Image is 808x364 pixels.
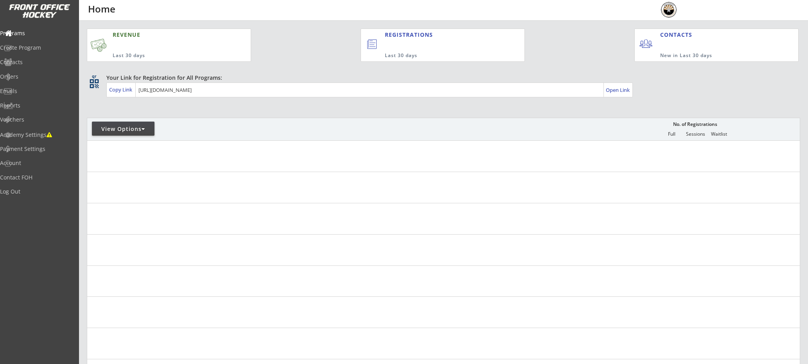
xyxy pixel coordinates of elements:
[89,74,99,79] div: qr
[385,31,488,39] div: REGISTRATIONS
[660,52,762,59] div: New in Last 30 days
[113,31,213,39] div: REVENUE
[606,84,630,95] a: Open Link
[660,131,683,137] div: Full
[606,87,630,93] div: Open Link
[113,52,213,59] div: Last 30 days
[88,78,100,90] button: qr_code
[92,125,154,133] div: View Options
[109,86,134,93] div: Copy Link
[385,52,492,59] div: Last 30 days
[684,131,707,137] div: Sessions
[707,131,731,137] div: Waitlist
[106,74,776,82] div: Your Link for Registration for All Programs:
[660,31,696,39] div: CONTACTS
[671,122,719,127] div: No. of Registrations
